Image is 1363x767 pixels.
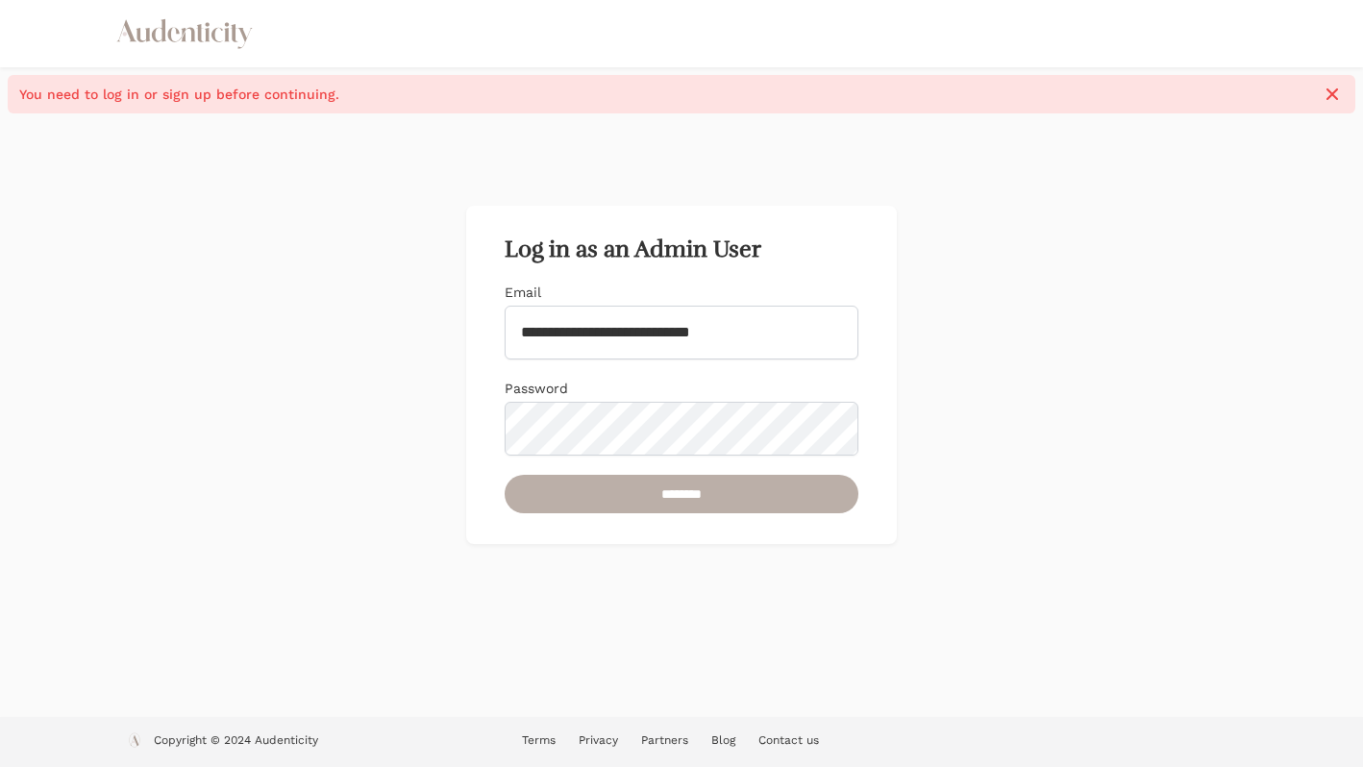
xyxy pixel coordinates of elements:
label: Password [505,381,568,396]
span: You need to log in or sign up before continuing. [19,85,1311,104]
a: Contact us [758,733,819,747]
p: Copyright © 2024 Audenticity [154,732,318,752]
h2: Log in as an Admin User [505,236,858,263]
a: Blog [711,733,735,747]
a: Terms [522,733,556,747]
a: Privacy [579,733,618,747]
label: Email [505,285,541,300]
a: Partners [641,733,688,747]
